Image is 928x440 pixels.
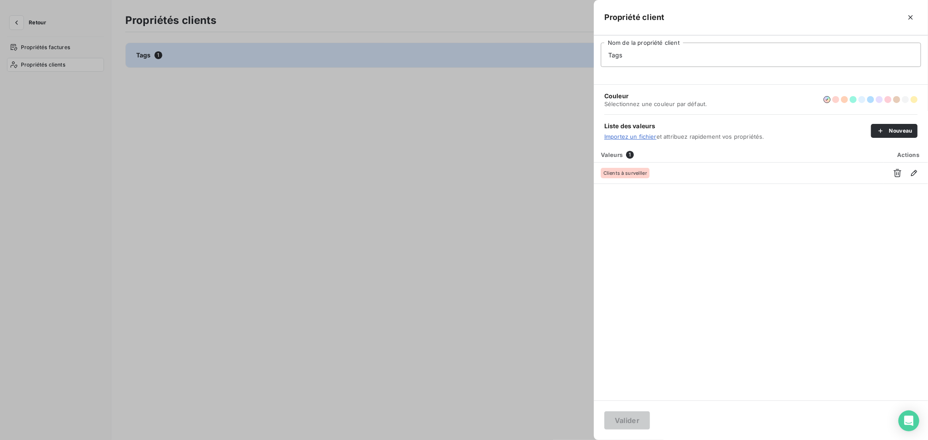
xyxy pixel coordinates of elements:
div: Valeurs [596,150,882,159]
span: Couleur [604,92,707,100]
div: Open Intercom Messenger [898,410,919,431]
span: Clients à surveiller [603,170,647,176]
span: Sélectionnez une couleur par défaut. [604,100,707,107]
input: placeholder [601,43,921,67]
span: Liste des valeurs [604,122,871,130]
h5: Propriété client [604,11,664,23]
button: Valider [604,411,650,430]
span: et attribuez rapidement vos propriétés. [604,133,871,140]
button: Nouveau [871,124,918,138]
a: Importez un fichier [604,133,657,140]
span: 1 [626,151,634,159]
span: Actions [897,151,919,158]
